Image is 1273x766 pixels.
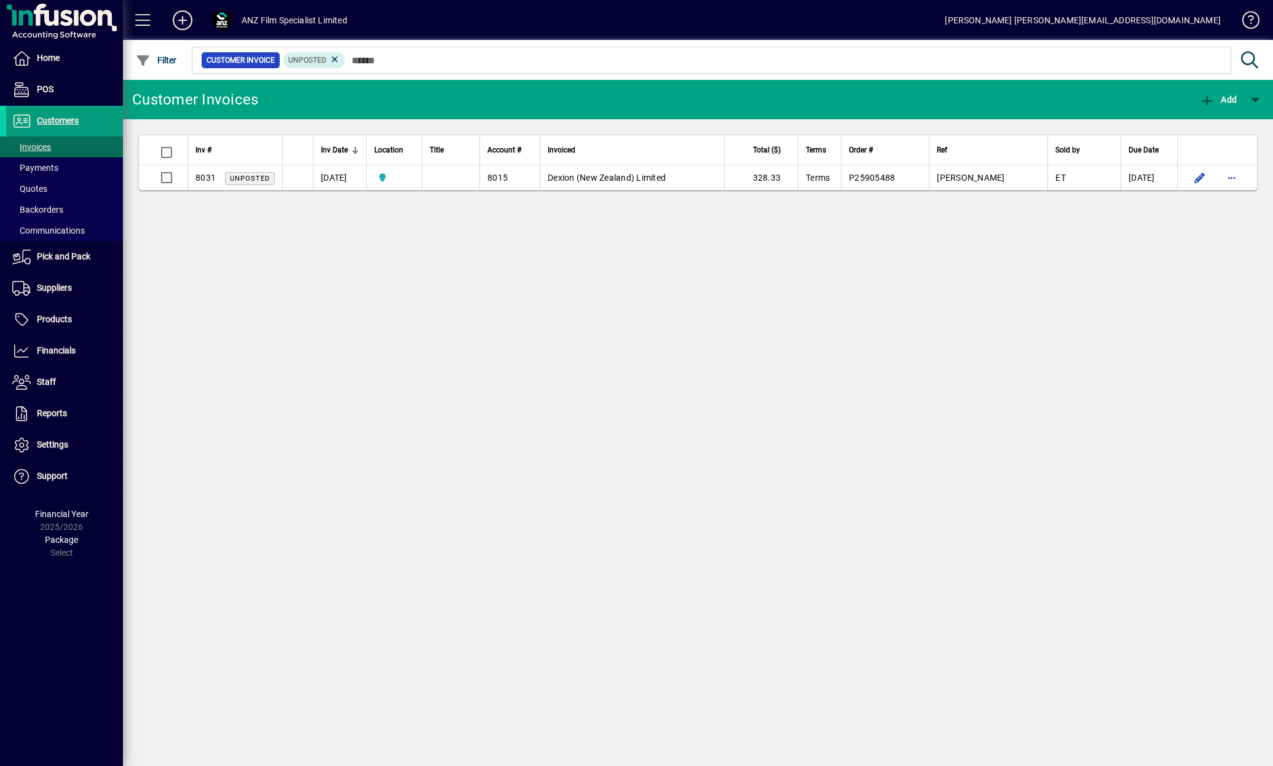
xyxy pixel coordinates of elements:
[202,9,242,31] button: Profile
[6,199,123,220] a: Backorders
[195,143,275,157] div: Inv #
[487,173,508,183] span: 8015
[937,143,1040,157] div: Ref
[195,143,211,157] span: Inv #
[806,173,830,183] span: Terms
[1129,143,1159,157] span: Due Date
[374,171,414,184] span: AKL Warehouse
[37,471,68,481] span: Support
[37,84,53,94] span: POS
[207,54,275,66] span: Customer Invoice
[487,143,521,157] span: Account #
[487,143,532,157] div: Account #
[242,10,347,30] div: ANZ Film Specialist Limited
[430,143,444,157] span: Title
[321,143,359,157] div: Inv Date
[321,143,348,157] span: Inv Date
[6,273,123,304] a: Suppliers
[430,143,472,157] div: Title
[724,165,798,190] td: 328.33
[6,367,123,398] a: Staff
[133,49,180,71] button: Filter
[37,314,72,324] span: Products
[12,163,58,173] span: Payments
[849,143,921,157] div: Order #
[6,336,123,366] a: Financials
[6,430,123,460] a: Settings
[12,205,63,215] span: Backorders
[1200,95,1237,105] span: Add
[6,304,123,335] a: Products
[37,440,68,449] span: Settings
[6,43,123,74] a: Home
[937,173,1004,183] span: [PERSON_NAME]
[937,143,947,157] span: Ref
[1197,89,1240,111] button: Add
[12,226,85,235] span: Communications
[35,509,89,519] span: Financial Year
[132,90,258,109] div: Customer Invoices
[12,184,47,194] span: Quotes
[45,535,78,545] span: Package
[1055,143,1080,157] span: Sold by
[1121,165,1177,190] td: [DATE]
[732,143,792,157] div: Total ($)
[6,398,123,429] a: Reports
[230,175,270,183] span: Unposted
[6,178,123,199] a: Quotes
[37,116,79,125] span: Customers
[37,251,90,261] span: Pick and Pack
[12,142,51,152] span: Invoices
[37,283,72,293] span: Suppliers
[313,165,366,190] td: [DATE]
[6,242,123,272] a: Pick and Pack
[37,345,76,355] span: Financials
[548,143,575,157] span: Invoiced
[548,143,717,157] div: Invoiced
[753,143,781,157] span: Total ($)
[849,173,895,183] span: P25905488
[6,461,123,492] a: Support
[374,143,414,157] div: Location
[37,408,67,418] span: Reports
[1129,143,1170,157] div: Due Date
[6,220,123,241] a: Communications
[37,377,56,387] span: Staff
[806,143,826,157] span: Terms
[1190,168,1210,188] button: Edit
[136,55,177,65] span: Filter
[1055,173,1066,183] span: ET
[288,56,326,65] span: Unposted
[6,74,123,105] a: POS
[37,53,60,63] span: Home
[1222,168,1242,188] button: More options
[195,173,216,183] span: 8031
[548,173,666,183] span: Dexion (New Zealand) Limited
[283,52,345,68] mat-chip: Customer Invoice Status: Unposted
[945,10,1221,30] div: [PERSON_NAME] [PERSON_NAME][EMAIL_ADDRESS][DOMAIN_NAME]
[1055,143,1113,157] div: Sold by
[1233,2,1258,42] a: Knowledge Base
[6,136,123,157] a: Invoices
[374,143,403,157] span: Location
[6,157,123,178] a: Payments
[163,9,202,31] button: Add
[849,143,873,157] span: Order #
